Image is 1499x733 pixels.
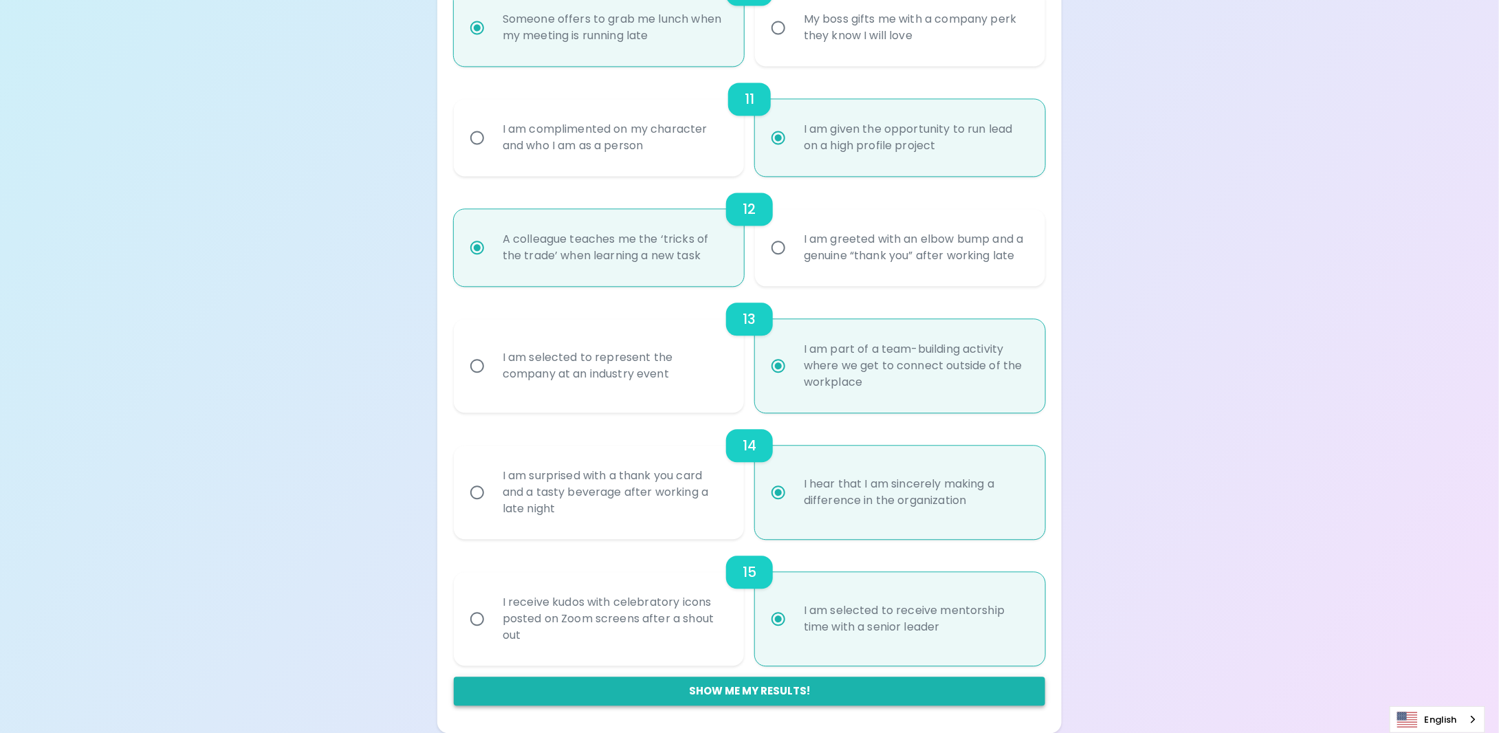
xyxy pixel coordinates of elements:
h6: 15 [743,561,756,583]
h6: 12 [743,198,756,220]
h6: 14 [743,435,756,457]
div: I am selected to receive mentorship time with a senior leader [793,586,1038,652]
div: I receive kudos with celebratory icons posted on Zoom screens after a shout out [492,578,736,660]
div: I am given the opportunity to run lead on a high profile project [793,105,1038,171]
a: English [1390,707,1485,732]
button: Show me my results! [454,677,1045,705]
div: choice-group-check [454,176,1045,286]
div: I am complimented on my character and who I am as a person [492,105,736,171]
div: Language [1390,706,1485,733]
div: choice-group-check [454,539,1045,666]
h6: 11 [745,88,754,110]
h6: 13 [743,308,756,330]
div: I hear that I am sincerely making a difference in the organization [793,459,1038,525]
aside: Language selected: English [1390,706,1485,733]
div: choice-group-check [454,66,1045,176]
div: A colleague teaches me the ‘tricks of the trade’ when learning a new task [492,215,736,281]
div: choice-group-check [454,413,1045,539]
div: choice-group-check [454,286,1045,413]
div: I am greeted with an elbow bump and a genuine “thank you” after working late [793,215,1038,281]
div: I am surprised with a thank you card and a tasty beverage after working a late night [492,451,736,534]
div: I am part of a team-building activity where we get to connect outside of the workplace [793,325,1038,407]
div: I am selected to represent the company at an industry event [492,333,736,399]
